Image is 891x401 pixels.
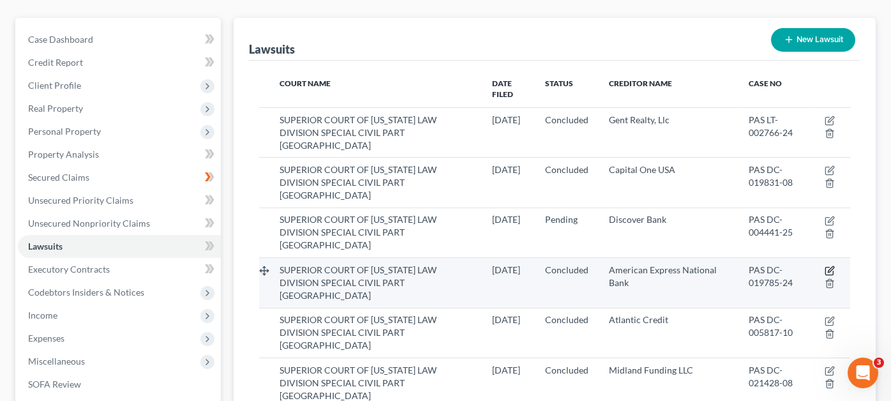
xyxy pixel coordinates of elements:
span: Gent Realty, Llc [609,114,670,125]
span: Secured Claims [28,172,89,183]
span: Property Analysis [28,149,99,160]
a: Secured Claims [18,166,221,189]
span: Case Dashboard [28,34,93,45]
span: SUPERIOR COURT OF [US_STATE] LAW DIVISION SPECIAL CIVIL PART [GEOGRAPHIC_DATA] [280,314,437,351]
span: Real Property [28,103,83,114]
span: Unsecured Priority Claims [28,195,133,206]
span: Concluded [545,264,588,275]
span: Atlantic Credit [609,314,668,325]
a: Property Analysis [18,143,221,166]
div: Lawsuits [249,42,295,57]
span: 3 [874,358,884,368]
a: Lawsuits [18,235,221,258]
span: [DATE] [492,314,520,325]
span: Capital One USA [609,164,675,175]
span: SUPERIOR COURT OF [US_STATE] LAW DIVISION SPECIAL CIVIL PART [GEOGRAPHIC_DATA] [280,214,437,250]
span: Personal Property [28,126,101,137]
span: PAS DC-005817-10 [749,314,793,338]
span: Miscellaneous [28,356,85,367]
a: Executory Contracts [18,258,221,281]
span: Credit Report [28,57,83,68]
span: Unsecured Nonpriority Claims [28,218,150,229]
span: [DATE] [492,164,520,175]
span: Codebtors Insiders & Notices [28,287,144,298]
span: Expenses [28,333,64,344]
button: New Lawsuit [771,28,855,52]
iframe: Intercom live chat [848,358,878,388]
span: SUPERIOR COURT OF [US_STATE] LAW DIVISION SPECIAL CIVIL PART [GEOGRAPHIC_DATA] [280,114,437,151]
span: PAS DC-019831-08 [749,164,793,188]
span: Status [545,79,573,88]
span: Concluded [545,314,588,325]
span: SUPERIOR COURT OF [US_STATE] LAW DIVISION SPECIAL CIVIL PART [GEOGRAPHIC_DATA] [280,264,437,301]
span: SUPERIOR COURT OF [US_STATE] LAW DIVISION SPECIAL CIVIL PART [GEOGRAPHIC_DATA] [280,164,437,200]
span: Concluded [545,114,588,125]
span: Concluded [545,365,588,375]
span: PAS DC-019785-24 [749,264,793,288]
span: Income [28,310,57,321]
span: PAS DC-004441-25 [749,214,793,238]
span: Discover Bank [609,214,666,225]
a: Unsecured Priority Claims [18,189,221,212]
span: Date Filed [492,79,513,99]
a: SOFA Review [18,373,221,396]
a: Credit Report [18,51,221,74]
span: PAS LT-002766-24 [749,114,793,138]
span: Lawsuits [28,241,63,252]
span: Concluded [545,164,588,175]
span: Pending [545,214,578,225]
span: [DATE] [492,365,520,375]
a: Case Dashboard [18,28,221,51]
span: Case No [749,79,782,88]
span: [DATE] [492,114,520,125]
span: American Express National Bank [609,264,717,288]
span: SOFA Review [28,379,81,390]
span: Executory Contracts [28,264,110,275]
span: Midland Funding LLC [609,365,693,375]
span: Creditor Name [609,79,672,88]
span: Court Name [280,79,331,88]
span: Client Profile [28,80,81,91]
span: [DATE] [492,264,520,275]
span: SUPERIOR COURT OF [US_STATE] LAW DIVISION SPECIAL CIVIL PART [GEOGRAPHIC_DATA] [280,365,437,401]
span: PAS DC-021428-08 [749,365,793,388]
span: [DATE] [492,214,520,225]
a: Unsecured Nonpriority Claims [18,212,221,235]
